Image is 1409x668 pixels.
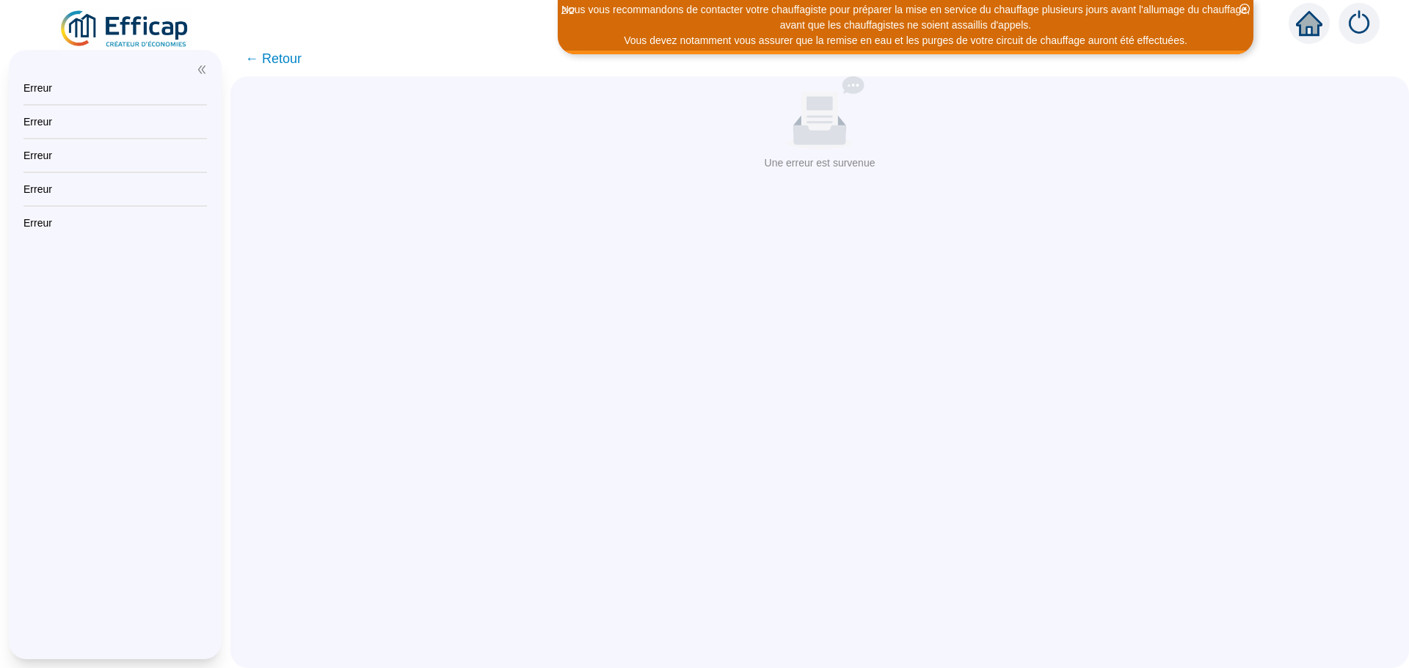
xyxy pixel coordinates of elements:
[197,65,207,75] span: double-left
[23,182,207,197] div: Erreur
[560,33,1251,48] div: Vous devez notamment vous assurer que la remise en eau et les purges de votre circuit de chauffag...
[236,155,1403,171] div: Une erreur est survenue
[1296,10,1322,37] span: home
[1239,4,1250,14] span: close-circle
[59,9,192,50] img: efficap energie logo
[561,5,575,16] i: 2 / 2
[23,216,207,230] div: Erreur
[23,148,207,163] div: Erreur
[245,48,302,69] span: ← Retour
[23,114,207,129] div: Erreur
[1339,3,1380,44] img: alerts
[560,2,1251,33] div: Nous vous recommandons de contacter votre chauffagiste pour préparer la mise en service du chauff...
[23,81,207,95] div: Erreur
